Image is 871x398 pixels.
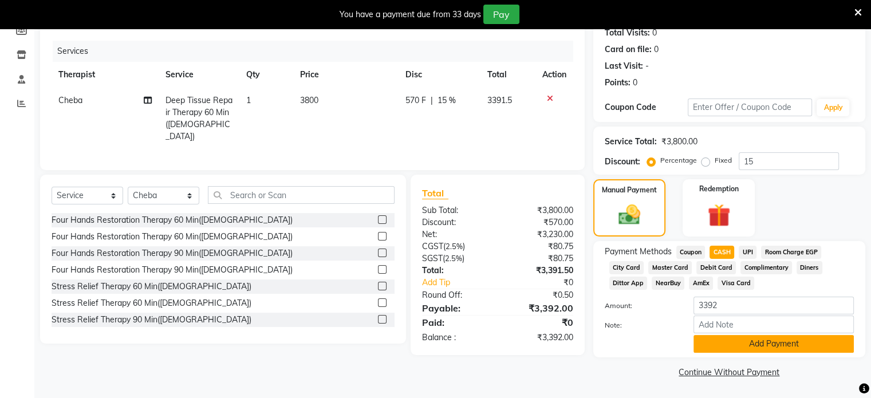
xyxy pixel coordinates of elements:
div: Discount: [605,156,640,168]
span: 15 % [438,94,456,107]
div: 0 [652,27,657,39]
div: 0 [654,44,659,56]
span: Cheba [58,95,82,105]
div: ₹80.75 [498,241,582,253]
div: ₹3,800.00 [498,204,582,216]
button: Apply [817,99,849,116]
div: Last Visit: [605,60,643,72]
th: Therapist [52,62,159,88]
div: ( ) [413,241,498,253]
label: Manual Payment [602,185,657,195]
div: ₹3,391.50 [498,265,582,277]
span: Dittor App [609,277,648,290]
div: 0 [633,77,637,89]
span: Complimentary [740,261,792,274]
label: Percentage [660,155,697,165]
span: Payment Methods [605,246,672,258]
span: CASH [710,246,734,259]
th: Price [293,62,399,88]
span: 2.5% [445,254,462,263]
div: Four Hands Restoration Therapy 60 Min([DEMOGRAPHIC_DATA]) [52,231,293,243]
span: CGST [422,241,443,251]
input: Enter Offer / Coupon Code [688,98,813,116]
div: Net: [413,228,498,241]
div: Payable: [413,301,498,315]
label: Redemption [699,184,739,194]
span: SGST [422,253,443,263]
div: Balance : [413,332,498,344]
input: Add Note [693,316,854,333]
span: AmEx [689,277,713,290]
div: ₹0 [511,277,581,289]
div: ₹3,800.00 [661,136,697,148]
span: Debit Card [696,261,736,274]
button: Add Payment [693,335,854,353]
div: Points: [605,77,630,89]
div: ₹0 [498,316,582,329]
div: Four Hands Restoration Therapy 90 Min([DEMOGRAPHIC_DATA]) [52,264,293,276]
span: | [431,94,433,107]
span: UPI [739,246,756,259]
div: Four Hands Restoration Therapy 90 Min([DEMOGRAPHIC_DATA]) [52,247,293,259]
span: 3800 [300,95,318,105]
div: Card on file: [605,44,652,56]
div: Sub Total: [413,204,498,216]
label: Fixed [715,155,732,165]
div: Discount: [413,216,498,228]
div: You have a payment due from 33 days [340,9,481,21]
div: ₹0.50 [498,289,582,301]
label: Note: [596,320,685,330]
div: Service Total: [605,136,657,148]
span: Diners [797,261,822,274]
div: Total: [413,265,498,277]
label: Amount: [596,301,685,311]
span: Total [422,187,448,199]
div: ₹80.75 [498,253,582,265]
div: ₹3,392.00 [498,332,582,344]
div: Services [53,41,582,62]
div: Coupon Code [605,101,688,113]
th: Qty [239,62,293,88]
div: Paid: [413,316,498,329]
div: ( ) [413,253,498,265]
div: ₹3,230.00 [498,228,582,241]
th: Disc [399,62,480,88]
img: _cash.svg [612,202,647,227]
div: ₹570.00 [498,216,582,228]
span: 1 [246,95,251,105]
div: Stress Relief Therapy 60 Min([DEMOGRAPHIC_DATA]) [52,297,251,309]
span: NearBuy [652,277,684,290]
th: Action [535,62,573,88]
span: Coupon [676,246,706,259]
span: City Card [609,261,644,274]
span: 3391.5 [487,95,511,105]
div: - [645,60,649,72]
span: Room Charge EGP [761,246,821,259]
button: Pay [483,5,519,24]
div: ₹3,392.00 [498,301,582,315]
input: Amount [693,297,854,314]
span: 2.5% [446,242,463,251]
th: Service [159,62,239,88]
th: Total [480,62,535,88]
div: Round Off: [413,289,498,301]
span: Master Card [648,261,692,274]
span: 570 F [405,94,426,107]
div: Four Hands Restoration Therapy 60 Min([DEMOGRAPHIC_DATA]) [52,214,293,226]
span: Deep Tissue Repair Therapy 60 Min([DEMOGRAPHIC_DATA]) [165,95,232,141]
input: Search or Scan [208,186,395,204]
img: _gift.svg [700,201,738,230]
span: Visa Card [718,277,754,290]
div: Stress Relief Therapy 90 Min([DEMOGRAPHIC_DATA]) [52,314,251,326]
a: Add Tip [413,277,511,289]
div: Total Visits: [605,27,650,39]
a: Continue Without Payment [596,367,863,379]
div: Stress Relief Therapy 60 Min([DEMOGRAPHIC_DATA]) [52,281,251,293]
